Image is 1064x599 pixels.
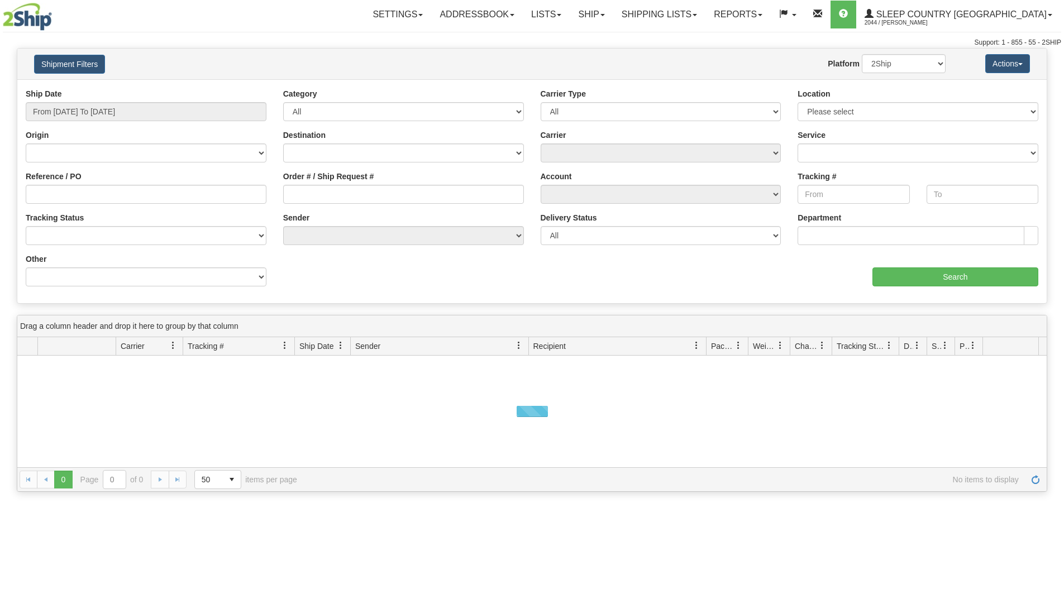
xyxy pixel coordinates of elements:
[908,336,927,355] a: Delivery Status filter column settings
[613,1,705,28] a: Shipping lists
[960,341,969,352] span: Pickup Status
[963,336,982,355] a: Pickup Status filter column settings
[837,341,885,352] span: Tracking Status
[194,470,241,489] span: Page sizes drop down
[533,341,566,352] span: Recipient
[313,475,1019,484] span: No items to display
[331,336,350,355] a: Ship Date filter column settings
[798,88,830,99] label: Location
[164,336,183,355] a: Carrier filter column settings
[509,336,528,355] a: Sender filter column settings
[753,341,776,352] span: Weight
[729,336,748,355] a: Packages filter column settings
[927,185,1038,204] input: To
[856,1,1061,28] a: Sleep Country [GEOGRAPHIC_DATA] 2044 / [PERSON_NAME]
[26,130,49,141] label: Origin
[355,341,380,352] span: Sender
[26,88,62,99] label: Ship Date
[541,171,572,182] label: Account
[121,341,145,352] span: Carrier
[813,336,832,355] a: Charge filter column settings
[798,171,836,182] label: Tracking #
[541,88,586,99] label: Carrier Type
[283,212,309,223] label: Sender
[26,212,84,223] label: Tracking Status
[798,185,909,204] input: From
[299,341,333,352] span: Ship Date
[54,471,72,488] span: Page 0
[828,58,860,69] label: Platform
[364,1,431,28] a: Settings
[541,212,597,223] label: Delivery Status
[26,171,82,182] label: Reference / PO
[202,474,216,485] span: 50
[711,341,734,352] span: Packages
[223,471,241,488] span: select
[523,1,570,28] a: Lists
[80,470,144,489] span: Page of 0
[283,130,326,141] label: Destination
[798,130,826,141] label: Service
[34,55,105,74] button: Shipment Filters
[798,212,841,223] label: Department
[194,470,297,489] span: items per page
[687,336,706,355] a: Recipient filter column settings
[275,336,294,355] a: Tracking # filter column settings
[874,9,1047,19] span: Sleep Country [GEOGRAPHIC_DATA]
[283,171,374,182] label: Order # / Ship Request #
[1027,471,1044,488] a: Refresh
[283,88,317,99] label: Category
[26,253,46,265] label: Other
[880,336,899,355] a: Tracking Status filter column settings
[3,38,1061,47] div: Support: 1 - 855 - 55 - 2SHIP
[936,336,955,355] a: Shipment Issues filter column settings
[904,341,913,352] span: Delivery Status
[795,341,818,352] span: Charge
[570,1,613,28] a: Ship
[17,315,1047,337] div: grid grouping header
[1038,242,1063,356] iframe: chat widget
[541,130,566,141] label: Carrier
[431,1,523,28] a: Addressbook
[865,17,948,28] span: 2044 / [PERSON_NAME]
[188,341,224,352] span: Tracking #
[3,3,52,31] img: logo2044.jpg
[932,341,941,352] span: Shipment Issues
[985,54,1030,73] button: Actions
[705,1,771,28] a: Reports
[872,267,1038,286] input: Search
[771,336,790,355] a: Weight filter column settings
